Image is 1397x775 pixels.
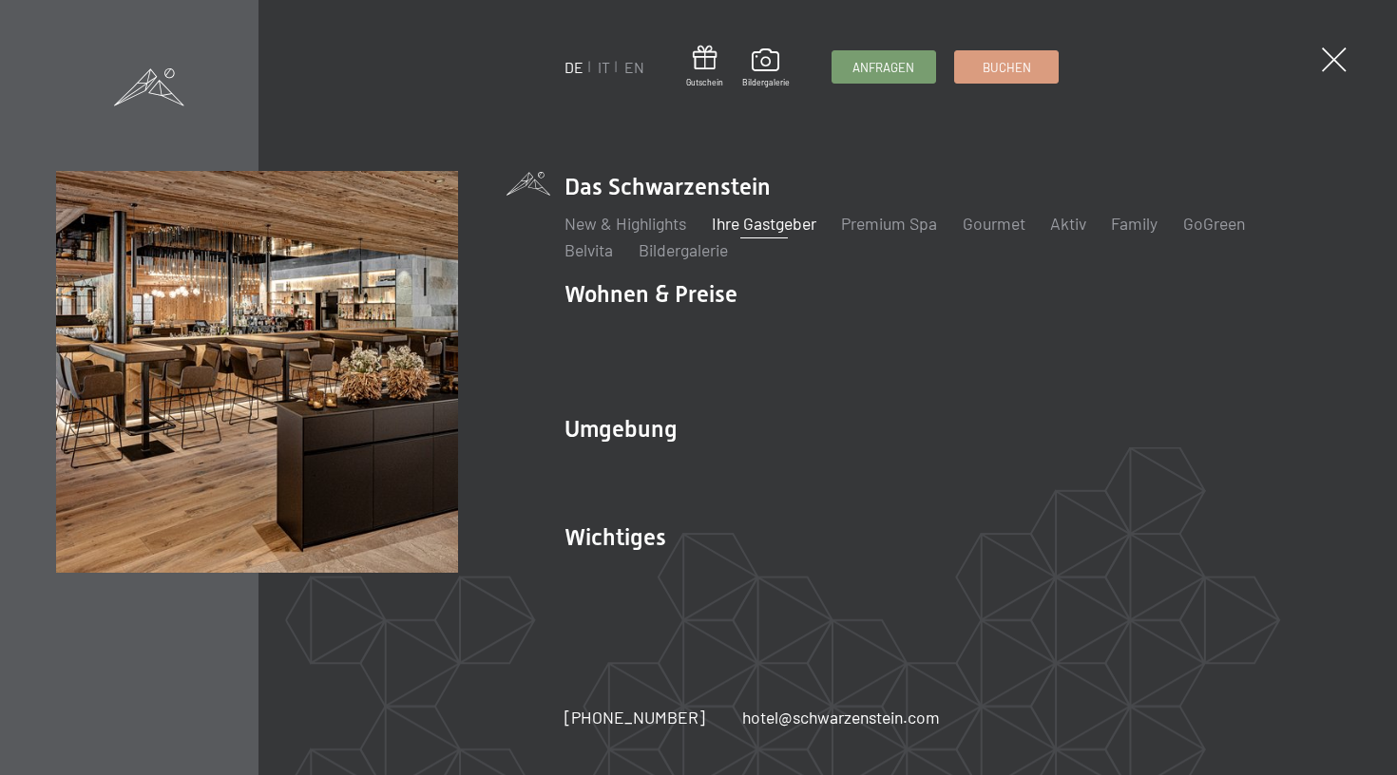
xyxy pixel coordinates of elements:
a: New & Highlights [565,213,686,234]
a: IT [598,58,610,76]
a: EN [624,58,644,76]
a: Buchen [955,51,1058,83]
a: DE [565,58,584,76]
span: Bildergalerie [742,77,790,88]
a: GoGreen [1183,213,1245,234]
a: [PHONE_NUMBER] [565,706,705,729]
a: Bildergalerie [639,239,728,260]
a: Family [1111,213,1158,234]
span: [PHONE_NUMBER] [565,707,705,728]
span: Anfragen [852,59,914,76]
span: Buchen [983,59,1031,76]
span: Gutschein [686,77,723,88]
a: hotel@schwarzenstein.com [742,706,940,729]
a: Anfragen [832,51,935,83]
a: Belvita [565,239,613,260]
a: Aktiv [1050,213,1086,234]
a: Gourmet [963,213,1025,234]
a: Gutschein [686,46,723,88]
a: Ihre Gastgeber [712,213,816,234]
a: Bildergalerie [742,48,790,88]
a: Premium Spa [841,213,937,234]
